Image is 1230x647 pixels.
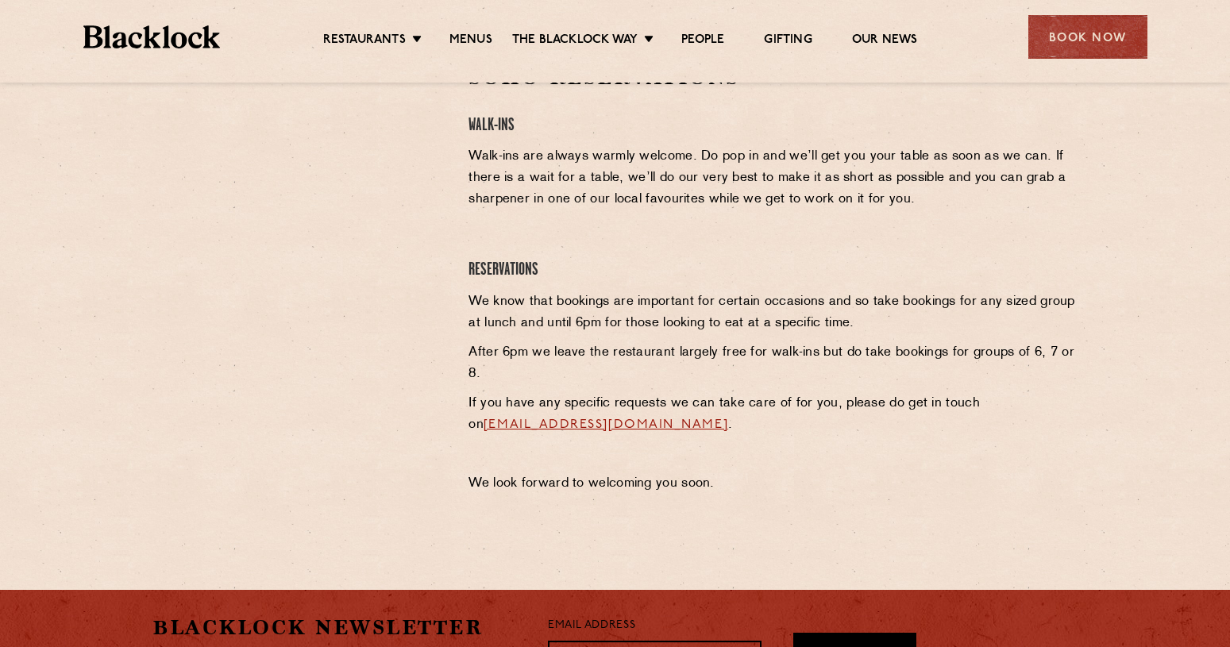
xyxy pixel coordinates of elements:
[852,33,918,50] a: Our News
[468,260,1078,281] h4: Reservations
[468,146,1078,210] p: Walk-ins are always warmly welcome. Do pop in and we’ll get you your table as soon as we can. If ...
[468,342,1078,385] p: After 6pm we leave the restaurant largely free for walk-ins but do take bookings for groups of 6,...
[323,33,406,50] a: Restaurants
[764,33,812,50] a: Gifting
[152,614,524,641] h2: Blacklock Newsletter
[468,473,1078,495] p: We look forward to welcoming you soon.
[1028,15,1147,59] div: Book Now
[210,64,388,302] iframe: OpenTable make booking widget
[83,25,221,48] img: BL_Textured_Logo-footer-cropped.svg
[484,418,728,431] a: [EMAIL_ADDRESS][DOMAIN_NAME]
[449,33,492,50] a: Menus
[512,33,638,50] a: The Blacklock Way
[468,291,1078,334] p: We know that bookings are important for certain occasions and so take bookings for any sized grou...
[548,617,635,635] label: Email Address
[468,393,1078,436] p: If you have any specific requests we can take care of for you, please do get in touch on .
[681,33,724,50] a: People
[468,115,1078,137] h4: Walk-Ins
